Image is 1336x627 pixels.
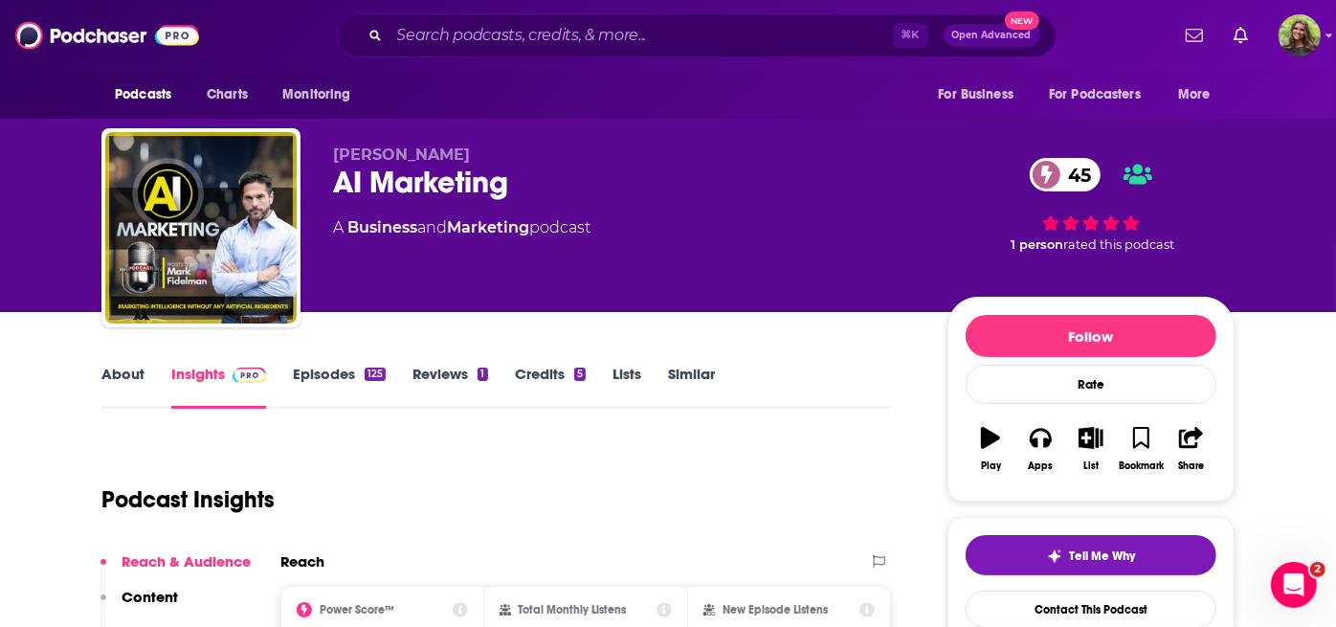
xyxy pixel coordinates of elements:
button: open menu [101,77,196,113]
div: Play [981,460,1001,472]
h1: Podcast Insights [101,485,275,514]
span: Logged in as reagan34226 [1279,14,1321,56]
img: AI Marketing [105,132,297,324]
a: 45 [1030,158,1101,191]
div: Search podcasts, credits, & more... [337,13,1057,57]
span: More [1178,81,1211,108]
span: 1 person [1011,237,1063,252]
input: Search podcasts, credits, & more... [390,20,893,51]
span: and [417,218,447,236]
img: tell me why sparkle [1047,549,1062,564]
button: open menu [1165,77,1235,113]
button: Share [1167,414,1216,483]
span: 45 [1049,158,1101,191]
a: Reviews1 [412,365,487,409]
a: Marketing [447,218,529,236]
span: For Podcasters [1049,81,1141,108]
a: Lists [612,365,641,409]
button: List [1066,414,1116,483]
h2: Reach [280,552,324,571]
span: 2 [1310,562,1325,577]
div: 1 [478,368,487,381]
button: Content [100,588,178,623]
a: InsightsPodchaser Pro [171,365,266,409]
iframe: Intercom live chat [1271,562,1317,608]
span: rated this podcast [1063,237,1174,252]
div: Share [1178,460,1204,472]
span: Tell Me Why [1070,549,1136,564]
a: Show notifications dropdown [1226,19,1256,52]
button: Play [966,414,1015,483]
div: Bookmark [1119,460,1164,472]
a: Similar [668,365,715,409]
div: 125 [365,368,386,381]
span: Charts [207,81,248,108]
button: open menu [1036,77,1169,113]
a: Charts [194,77,259,113]
p: Reach & Audience [122,552,251,571]
div: 5 [574,368,586,381]
button: Show profile menu [1279,14,1321,56]
div: 45 1 personrated this podcast [947,146,1235,264]
span: [PERSON_NAME] [333,146,470,164]
button: Open AdvancedNew [944,24,1040,47]
h2: Power Score™ [320,603,394,616]
span: For Business [938,81,1013,108]
div: List [1083,460,1099,472]
a: Credits5 [515,365,586,409]
button: Apps [1015,414,1065,483]
button: open menu [269,77,375,113]
div: Rate [966,365,1216,404]
button: Follow [966,315,1216,357]
span: Monitoring [282,81,350,108]
div: Apps [1029,460,1054,472]
div: A podcast [333,216,590,239]
p: Content [122,588,178,606]
img: Podchaser Pro [233,368,266,383]
img: User Profile [1279,14,1321,56]
a: About [101,365,145,409]
a: Show notifications dropdown [1178,19,1211,52]
img: Podchaser - Follow, Share and Rate Podcasts [15,17,199,54]
span: New [1005,11,1039,30]
button: open menu [924,77,1037,113]
span: Podcasts [115,81,171,108]
h2: Total Monthly Listens [519,603,627,616]
button: Reach & Audience [100,552,251,588]
a: Business [347,218,417,236]
button: tell me why sparkleTell Me Why [966,535,1216,575]
a: Episodes125 [293,365,386,409]
span: ⌘ K [893,23,928,48]
h2: New Episode Listens [723,603,828,616]
span: Open Advanced [952,31,1032,40]
button: Bookmark [1116,414,1166,483]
